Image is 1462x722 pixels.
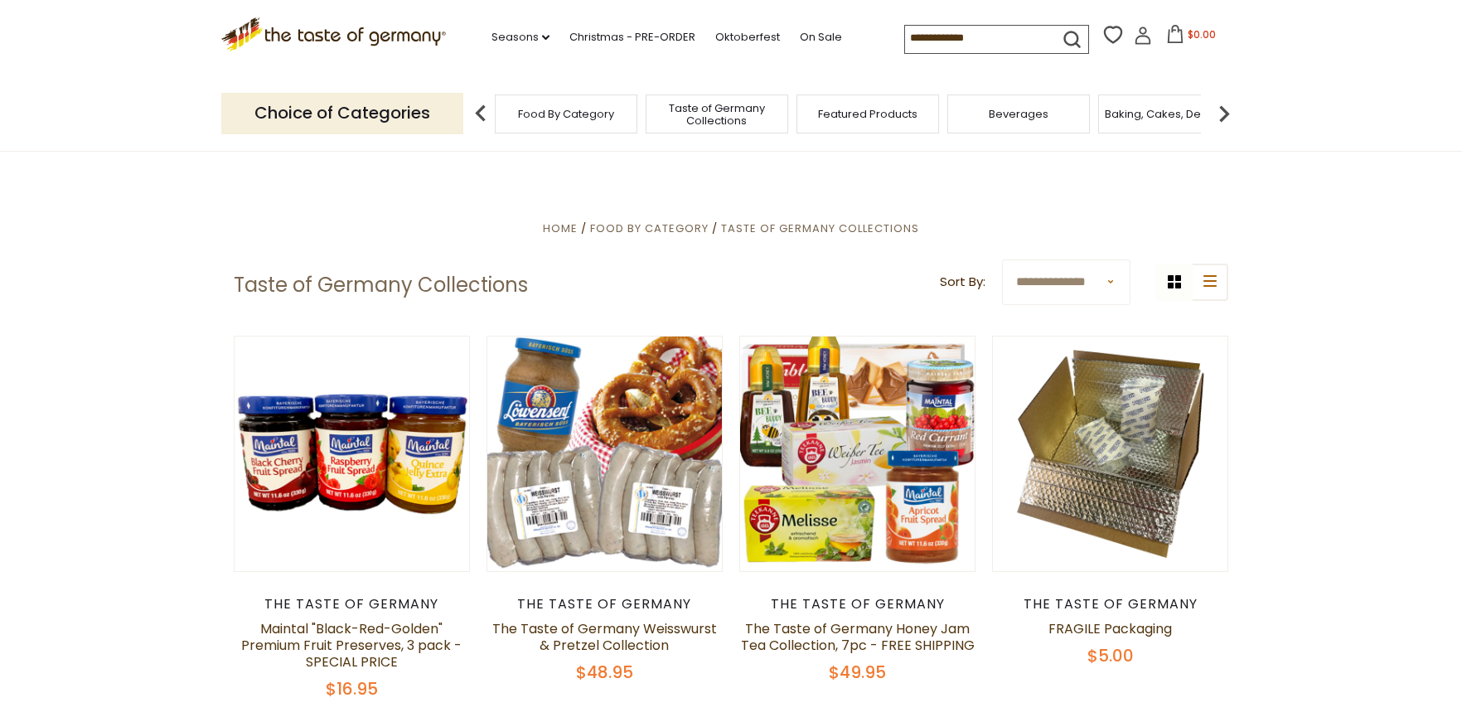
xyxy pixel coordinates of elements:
[1105,108,1233,120] a: Baking, Cakes, Desserts
[1188,27,1216,41] span: $0.00
[464,97,497,130] img: previous arrow
[800,28,842,46] a: On Sale
[1087,644,1134,667] span: $5.00
[221,93,463,133] p: Choice of Categories
[1048,619,1172,638] a: FRAGILE Packaging
[590,220,709,236] a: Food By Category
[651,102,783,127] a: Taste of Germany Collections
[739,596,975,613] div: The Taste of Germany
[543,220,578,236] a: Home
[721,220,919,236] a: Taste of Germany Collections
[992,596,1228,613] div: The Taste of Germany
[818,108,917,120] a: Featured Products
[989,108,1048,120] a: Beverages
[491,28,549,46] a: Seasons
[715,28,780,46] a: Oktoberfest
[741,619,975,655] a: The Taste of Germany Honey Jam Tea Collection, 7pc - FREE SHIPPING
[1155,25,1226,50] button: $0.00
[1208,97,1241,130] img: next arrow
[569,28,695,46] a: Christmas - PRE-ORDER
[241,619,462,671] a: Maintal "Black-Red-Golden" Premium Fruit Preserves, 3 pack - SPECIAL PRICE
[326,677,378,700] span: $16.95
[993,337,1227,571] img: FRAGILE Packaging
[518,108,614,120] a: Food By Category
[234,596,470,613] div: The Taste of Germany
[829,661,886,684] span: $49.95
[740,337,975,571] img: The Taste of Germany Honey Jam Tea Collection, 7pc - FREE SHIPPING
[576,661,633,684] span: $48.95
[940,272,985,293] label: Sort By:
[487,337,722,571] img: The Taste of Germany Weisswurst & Pretzel Collection
[492,619,717,655] a: The Taste of Germany Weisswurst & Pretzel Collection
[487,596,723,613] div: The Taste of Germany
[234,273,528,298] h1: Taste of Germany Collections
[235,337,469,571] img: Maintal "Black-Red-Golden" Premium Fruit Preserves, 3 pack - SPECIAL PRICE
